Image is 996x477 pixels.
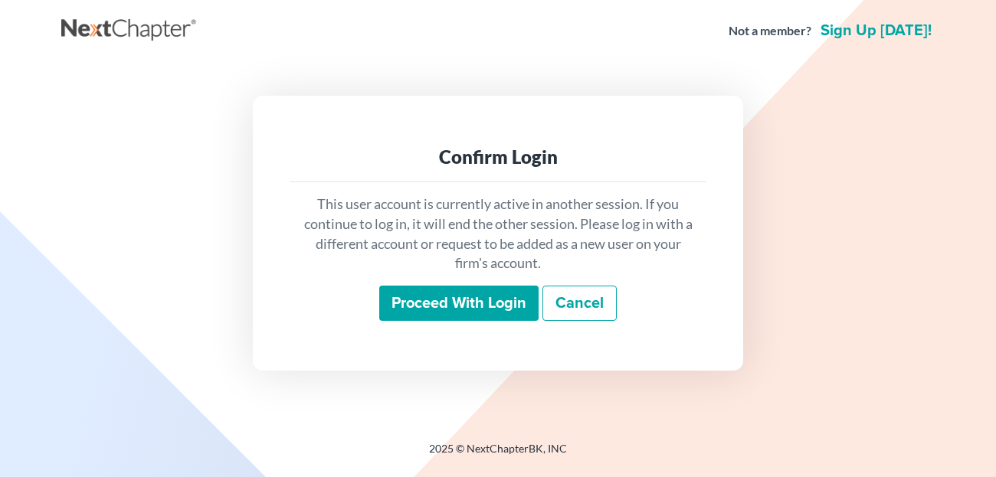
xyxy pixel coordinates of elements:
[61,441,935,469] div: 2025 © NextChapterBK, INC
[302,145,694,169] div: Confirm Login
[379,286,539,321] input: Proceed with login
[542,286,617,321] a: Cancel
[817,23,935,38] a: Sign up [DATE]!
[729,22,811,40] strong: Not a member?
[302,194,694,273] p: This user account is currently active in another session. If you continue to log in, it will end ...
